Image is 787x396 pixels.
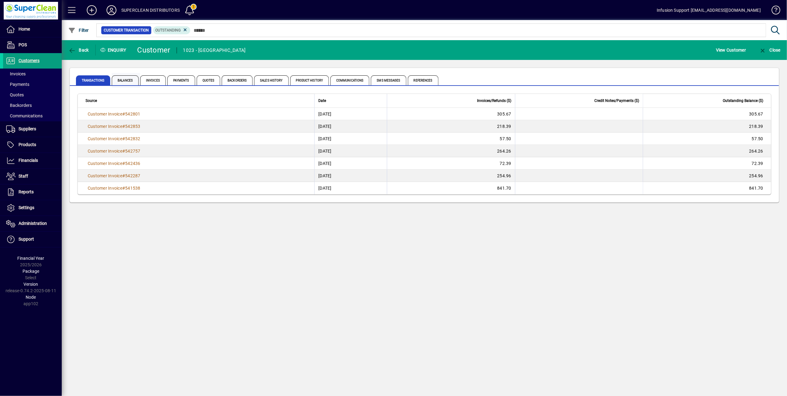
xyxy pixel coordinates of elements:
[88,173,122,178] span: Customer Invoice
[6,82,29,87] span: Payments
[767,1,779,21] a: Knowledge Base
[3,184,62,200] a: Reports
[387,120,515,133] td: 218.39
[62,44,96,56] app-page-header-button: Back
[86,135,143,142] a: Customer Invoice#542832
[290,75,329,85] span: Product History
[86,160,143,167] a: Customer Invoice#542436
[122,161,125,166] span: #
[19,189,34,194] span: Reports
[3,79,62,90] a: Payments
[314,108,387,120] td: [DATE]
[657,5,761,15] div: Infusion Support [EMAIL_ADDRESS][DOMAIN_NAME]
[643,120,771,133] td: 218.39
[125,173,140,178] span: 542287
[222,75,253,85] span: Backorders
[723,97,763,104] span: Outstanding Balance ($)
[643,157,771,170] td: 72.39
[23,269,39,274] span: Package
[6,103,32,108] span: Backorders
[387,157,515,170] td: 72.39
[757,44,782,56] button: Close
[594,97,639,104] span: Credit Notes/Payments ($)
[122,136,125,141] span: #
[156,28,181,32] span: Outstanding
[67,25,90,36] button: Filter
[477,97,511,104] span: Invoices/Refunds ($)
[714,44,747,56] button: View Customer
[3,232,62,247] a: Support
[3,100,62,111] a: Backorders
[19,58,40,63] span: Customers
[3,37,62,53] a: POS
[19,142,36,147] span: Products
[26,295,36,300] span: Node
[125,149,140,154] span: 542757
[88,149,122,154] span: Customer Invoice
[112,75,139,85] span: Balances
[19,237,34,242] span: Support
[6,92,24,97] span: Quotes
[387,145,515,157] td: 264.26
[19,27,30,32] span: Home
[6,71,26,76] span: Invoices
[88,186,122,191] span: Customer Invoice
[314,145,387,157] td: [DATE]
[137,45,170,55] div: Customer
[68,48,89,53] span: Back
[122,112,125,116] span: #
[24,282,38,287] span: Version
[3,90,62,100] a: Quotes
[86,97,97,104] span: Source
[86,172,143,179] a: Customer Invoice#542287
[122,124,125,129] span: #
[125,124,140,129] span: 542853
[643,182,771,194] td: 841.70
[387,170,515,182] td: 254.96
[3,69,62,79] a: Invoices
[371,75,406,85] span: SMS Messages
[716,45,746,55] span: View Customer
[183,45,246,55] div: 1023 - [GEOGRAPHIC_DATA]
[76,75,110,85] span: Transactions
[752,44,787,56] app-page-header-button: Close enquiry
[102,5,121,16] button: Profile
[167,75,195,85] span: Payments
[19,205,34,210] span: Settings
[3,200,62,216] a: Settings
[387,182,515,194] td: 841.70
[19,158,38,163] span: Financials
[88,124,122,129] span: Customer Invoice
[88,136,122,141] span: Customer Invoice
[96,45,133,55] div: Enquiry
[19,126,36,131] span: Suppliers
[3,22,62,37] a: Home
[19,221,47,226] span: Administration
[197,75,220,85] span: Quotes
[318,97,383,104] div: Date
[88,161,122,166] span: Customer Invoice
[3,169,62,184] a: Staff
[125,136,140,141] span: 542832
[643,108,771,120] td: 305.67
[314,157,387,170] td: [DATE]
[122,173,125,178] span: #
[387,133,515,145] td: 57.50
[387,108,515,120] td: 305.67
[254,75,288,85] span: Sales History
[3,153,62,168] a: Financials
[125,112,140,116] span: 542801
[643,133,771,145] td: 57.50
[153,26,190,34] mat-chip: Outstanding Status: Outstanding
[3,111,62,121] a: Communications
[314,170,387,182] td: [DATE]
[19,174,28,179] span: Staff
[86,185,143,192] a: Customer Invoice#541538
[330,75,369,85] span: Communications
[314,133,387,145] td: [DATE]
[18,256,44,261] span: Financial Year
[125,186,140,191] span: 541538
[140,75,166,85] span: Invoices
[314,182,387,194] td: [DATE]
[86,123,143,130] a: Customer Invoice#542853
